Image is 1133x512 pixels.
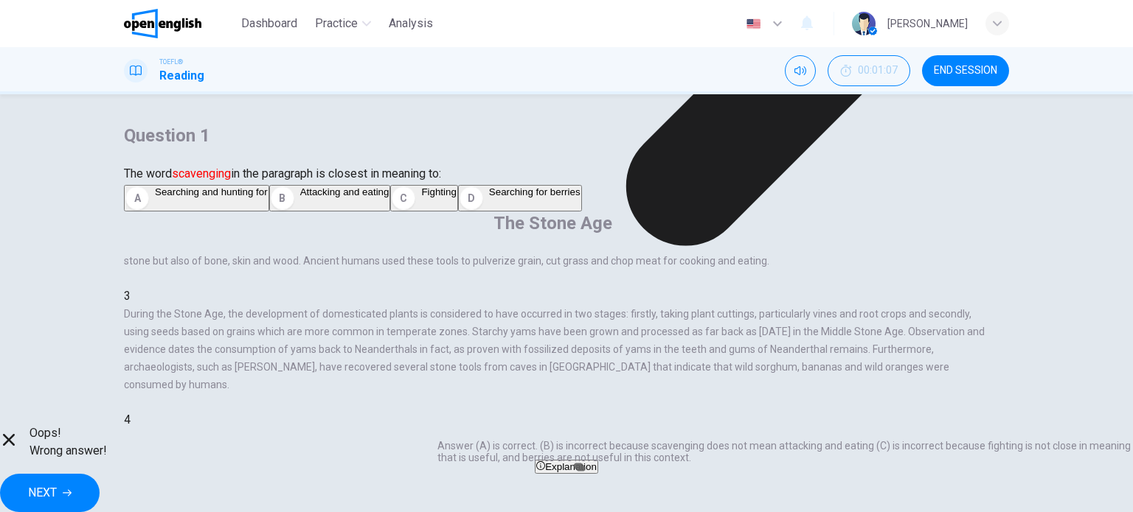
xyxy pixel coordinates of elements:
[124,124,1009,147] h4: Question 1
[828,55,910,86] div: Hide
[421,186,456,197] span: Fighting
[172,166,231,180] font: scavenging
[389,15,433,32] span: Analysis
[887,15,968,32] div: [PERSON_NAME]
[30,442,107,460] span: Wrong answer!
[241,15,297,32] span: Dashboard
[30,424,107,442] span: Oops!
[155,186,268,197] span: Searching and hunting for
[124,9,201,38] img: OpenEnglish logo
[28,483,57,503] span: NEXT
[159,57,183,67] span: TOEFL®
[392,186,415,210] div: C
[125,186,149,210] div: A
[858,65,898,77] span: 00:01:07
[300,186,389,197] span: Attacking and eating
[124,411,986,429] div: 4
[744,18,763,29] img: en
[852,12,876,35] img: Profile picture
[159,67,204,85] h1: Reading
[934,65,997,77] span: END SESSION
[271,186,294,210] div: B
[785,55,816,86] div: Mute
[315,15,358,32] span: Practice
[124,165,1009,183] span: The word in the paragraph is closest in meaning to:
[124,287,986,305] div: 3
[124,308,985,390] span: During the Stone Age, the development of domesticated plants is considered to have occurred in tw...
[545,461,597,472] span: Explanation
